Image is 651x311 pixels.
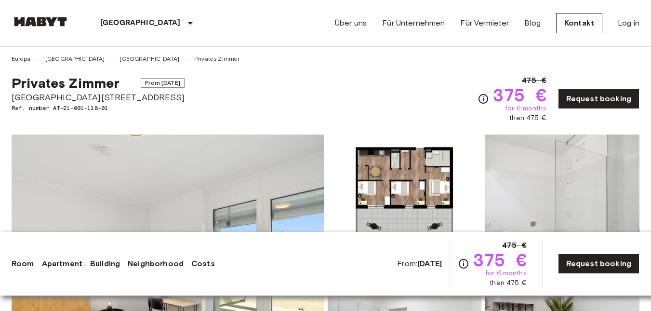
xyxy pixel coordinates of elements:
[397,258,442,269] span: From:
[12,54,30,63] a: Europa
[90,258,120,270] a: Building
[120,54,179,63] a: [GEOGRAPHIC_DATA]
[558,89,639,109] a: Request booking
[12,104,185,112] span: Ref. number AT-21-001-118-01
[12,91,185,104] span: [GEOGRAPHIC_DATA][STREET_ADDRESS]
[505,104,546,113] span: for 6 months
[417,259,442,268] b: [DATE]
[328,135,482,261] img: Picture of unit AT-21-001-118-01
[485,269,527,278] span: for 6 months
[485,135,639,261] img: Picture of unit AT-21-001-118-01
[141,78,185,88] span: From [DATE]
[100,17,181,29] p: [GEOGRAPHIC_DATA]
[478,93,489,105] svg: Check cost overview for full price breakdown. Please note that discounts apply to new joiners onl...
[522,75,546,86] span: 475 €
[556,13,602,33] a: Kontakt
[473,251,527,269] span: 375 €
[509,113,546,123] span: then 475 €
[194,54,239,63] a: Privates Zimmer
[502,240,527,251] span: 475 €
[458,258,469,270] svg: Check cost overview for full price breakdown. Please note that discounts apply to new joiners onl...
[460,17,509,29] a: Für Vermieter
[493,86,546,104] span: 375 €
[12,17,69,27] img: Habyt
[191,258,215,270] a: Costs
[12,75,120,91] span: Privates Zimmer
[45,54,105,63] a: [GEOGRAPHIC_DATA]
[382,17,445,29] a: Für Unternehmen
[128,258,184,270] a: Neighborhood
[335,17,367,29] a: Über uns
[490,278,527,288] span: then 475 €
[42,258,82,270] a: Apartment
[524,17,541,29] a: Blog
[558,254,639,274] a: Request booking
[12,258,34,270] a: Room
[618,17,639,29] a: Log in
